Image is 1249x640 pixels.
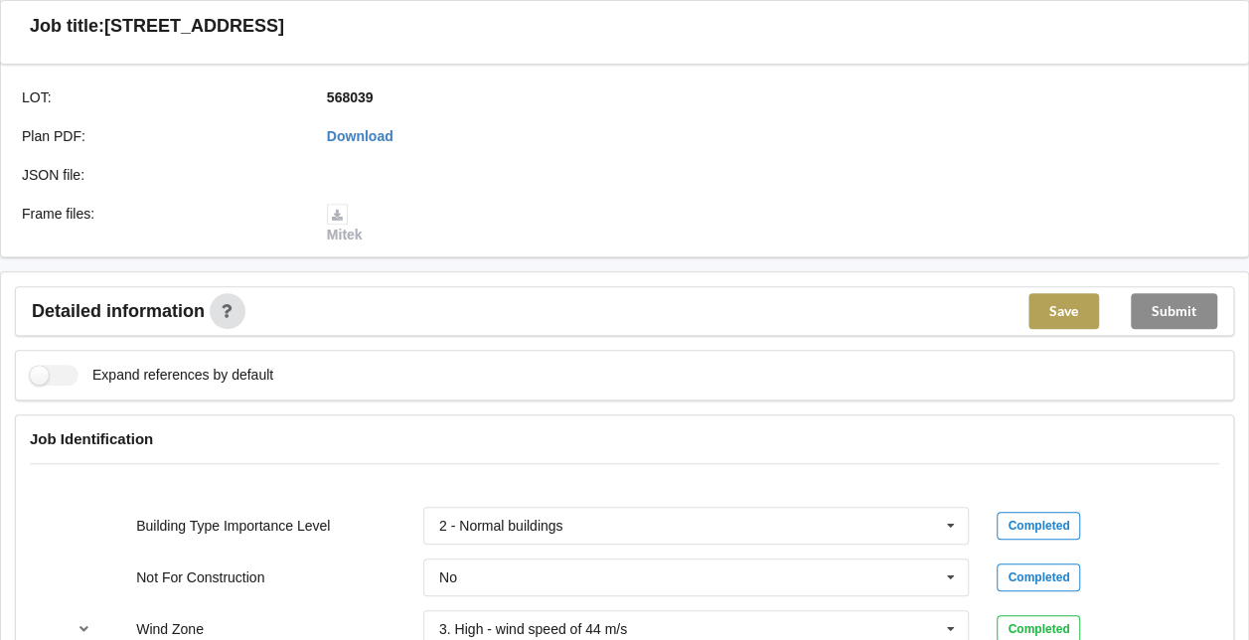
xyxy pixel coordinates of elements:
h3: Job title: [30,15,104,38]
div: Plan PDF : [8,126,313,146]
div: Frame files : [8,204,313,245]
b: 568039 [327,51,374,67]
button: Save [1028,293,1099,329]
div: 2 - Normal buildings [439,519,563,533]
b: 568039 [327,89,374,105]
h3: [STREET_ADDRESS] [104,15,284,38]
label: Not For Construction [136,569,264,585]
div: LOT : [8,87,313,107]
a: Mitek [327,206,363,243]
h4: Job Identification [30,429,1219,448]
div: 3. High - wind speed of 44 m/s [439,622,627,636]
label: Building Type Importance Level [136,518,330,534]
div: Completed [997,512,1080,540]
span: Detailed information [32,302,205,320]
div: JSON file : [8,165,313,185]
label: Wind Zone [136,621,204,637]
div: Completed [997,563,1080,591]
label: Expand references by default [30,365,273,386]
div: No [439,570,457,584]
a: Download [327,128,393,144]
